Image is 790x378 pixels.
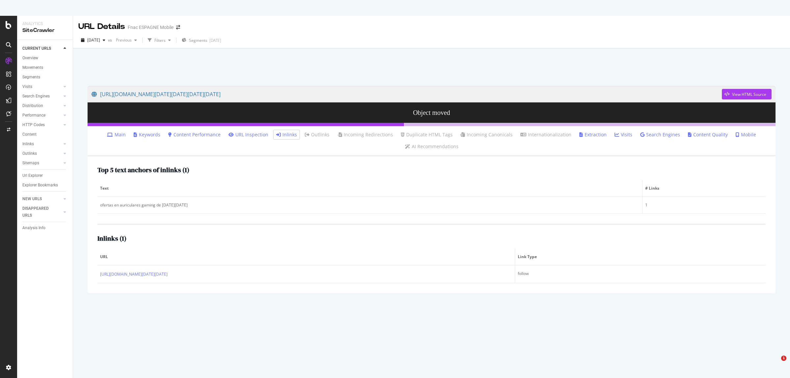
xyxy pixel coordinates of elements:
[22,121,62,128] a: HTTP Codes
[22,55,68,62] a: Overview
[113,35,140,45] button: Previous
[22,205,62,219] a: DISAPPEARED URLS
[22,172,68,179] a: Url Explorer
[22,55,38,62] div: Overview
[615,131,632,138] a: Visits
[401,131,453,138] a: Duplicate HTML Tags
[134,131,160,138] a: Keywords
[579,131,607,138] a: Extraction
[78,21,125,32] div: URL Details
[22,131,37,138] div: Content
[22,172,43,179] div: Url Explorer
[688,131,728,138] a: Content Quality
[22,182,68,189] a: Explorer Bookmarks
[722,89,772,99] button: View HTML Source
[100,185,638,191] span: Text
[22,131,68,138] a: Content
[22,21,67,27] div: Analytics
[22,83,62,90] a: Visits
[22,93,50,100] div: Search Engines
[645,185,761,191] span: # Links
[97,235,126,242] h2: Inlinks ( 1 )
[22,45,62,52] a: CURRENT URLS
[645,202,763,208] div: 1
[337,131,393,138] a: Incoming Redirections
[22,205,56,219] div: DISAPPEARED URLS
[100,202,640,208] div: ofertas en auriculares gaming de [DATE][DATE]
[22,93,62,100] a: Search Engines
[732,92,766,97] div: View HTML Source
[22,141,34,148] div: Inlinks
[179,35,224,45] button: Segments[DATE]
[22,74,68,81] a: Segments
[22,150,37,157] div: Outlinks
[22,102,43,109] div: Distribution
[22,160,39,167] div: Sitemaps
[113,37,132,43] span: Previous
[22,45,51,52] div: CURRENT URLS
[768,356,783,371] iframe: Intercom live chat
[22,102,62,109] a: Distribution
[22,141,62,148] a: Inlinks
[276,131,297,138] a: Inlinks
[92,86,722,102] a: [URL][DOMAIN_NAME][DATE][DATE][DATE][DATE]
[305,131,329,138] a: Outlinks
[22,225,68,231] a: Analysis Info
[22,225,45,231] div: Analysis Info
[518,254,761,260] span: Link Type
[640,131,680,138] a: Search Engines
[22,182,58,189] div: Explorer Bookmarks
[22,112,62,119] a: Performance
[128,24,173,31] div: Fnac ESPAGNE Mobile
[22,74,40,81] div: Segments
[405,143,459,150] a: AI Recommendations
[228,131,268,138] a: URL Inspection
[461,131,513,138] a: Incoming Canonicals
[515,265,766,283] td: follow
[22,27,67,34] div: SiteCrawler
[88,102,776,123] h3: Object moved
[100,254,511,260] span: URL
[176,25,180,30] div: arrow-right-arrow-left
[107,131,126,138] a: Main
[97,166,189,174] h2: Top 5 text anchors of inlinks ( 1 )
[78,35,108,45] button: [DATE]
[22,64,68,71] a: Movements
[22,196,62,202] a: NEW URLS
[168,131,221,138] a: Content Performance
[145,35,173,45] button: Filters
[87,37,100,43] span: 2025 Aug. 1st
[781,356,786,361] span: 1
[736,131,756,138] a: Mobile
[22,112,45,119] div: Performance
[189,38,207,43] span: Segments
[22,83,32,90] div: Visits
[209,38,221,43] div: [DATE]
[520,131,571,138] a: Internationalization
[108,37,113,43] span: vs
[100,271,168,278] a: [URL][DOMAIN_NAME][DATE][DATE]
[22,121,45,128] div: HTTP Codes
[22,196,42,202] div: NEW URLS
[22,160,62,167] a: Sitemaps
[22,64,43,71] div: Movements
[154,38,166,43] div: Filters
[22,150,62,157] a: Outlinks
